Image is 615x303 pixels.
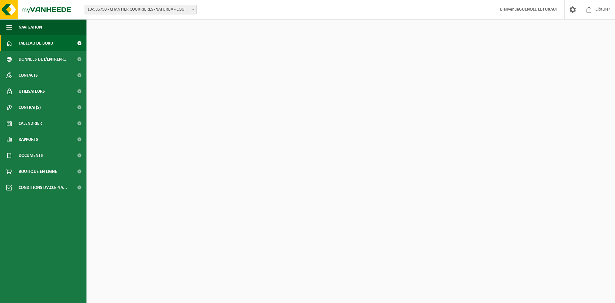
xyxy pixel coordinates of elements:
[519,7,558,12] strong: GUENOLE LE FURAUT
[19,83,45,99] span: Utilisateurs
[19,51,68,67] span: Données de l'entrepr...
[19,99,41,115] span: Contrat(s)
[19,180,67,196] span: Conditions d'accepta...
[19,147,43,164] span: Documents
[19,19,42,35] span: Navigation
[19,35,53,51] span: Tableau de bord
[85,5,196,14] span: 10-986750 - CHANTIER COURRIERES -NATURBA - COURRIERES
[85,5,197,14] span: 10-986750 - CHANTIER COURRIERES -NATURBA - COURRIERES
[19,164,57,180] span: Boutique en ligne
[19,131,38,147] span: Rapports
[19,115,42,131] span: Calendrier
[19,67,38,83] span: Contacts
